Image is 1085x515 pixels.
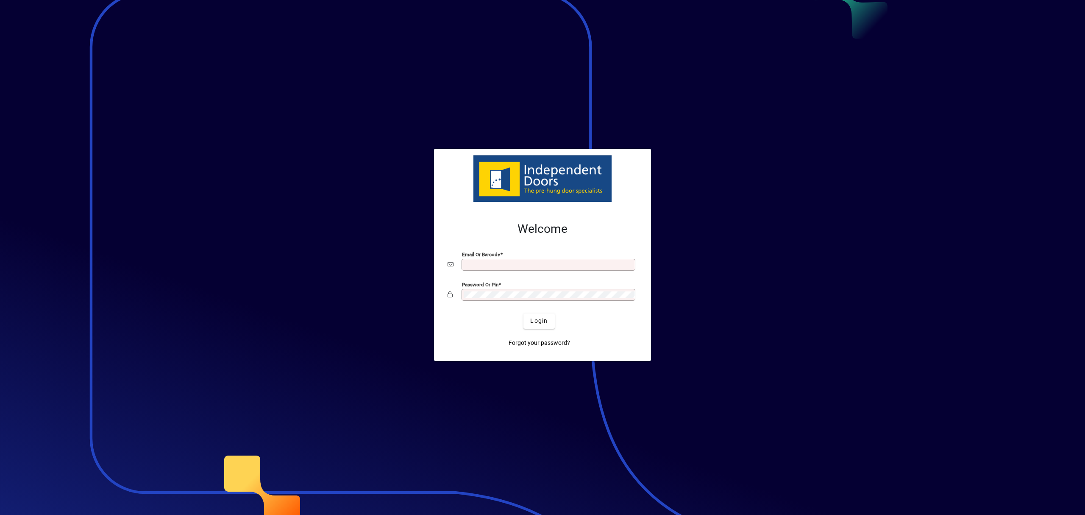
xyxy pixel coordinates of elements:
a: Forgot your password? [505,336,573,351]
span: Login [530,316,548,325]
mat-label: Password or Pin [462,281,498,287]
span: Forgot your password? [509,339,570,347]
mat-label: Email or Barcode [462,251,500,257]
h2: Welcome [448,222,637,236]
button: Login [523,313,554,329]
